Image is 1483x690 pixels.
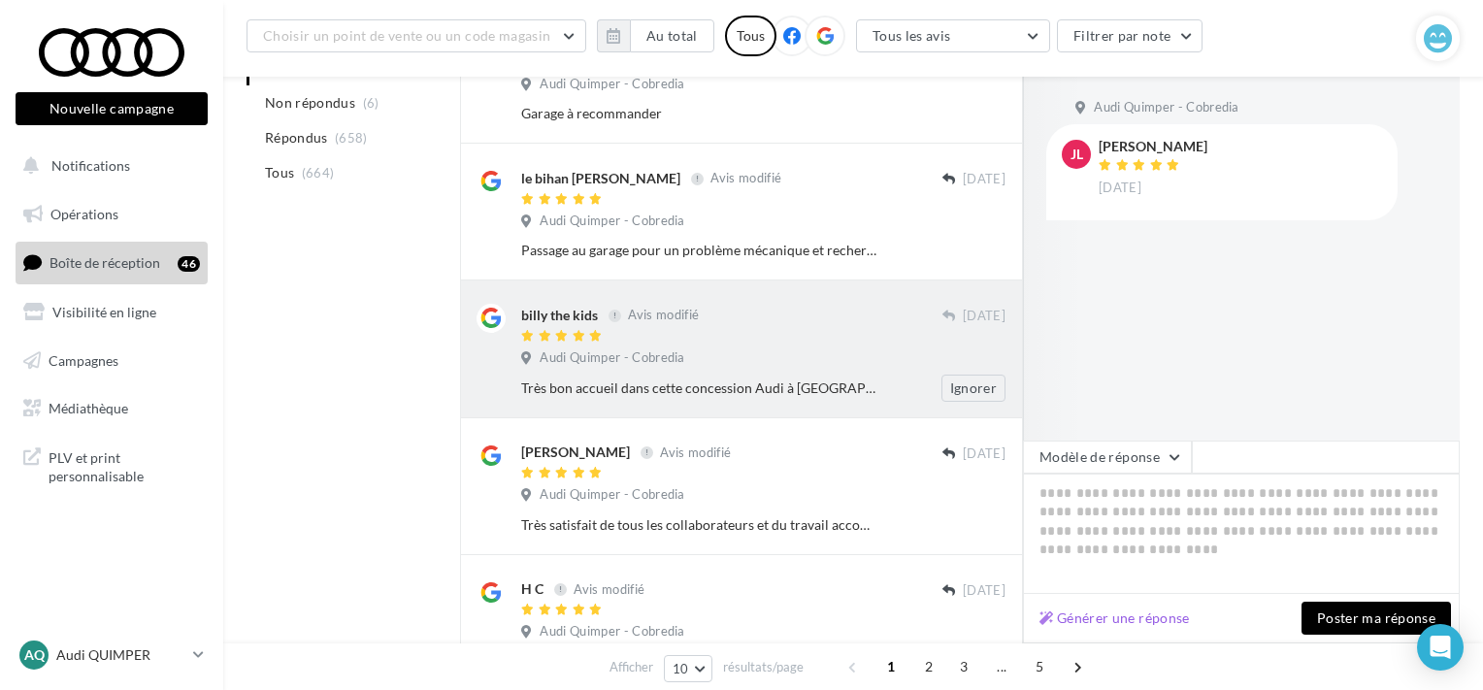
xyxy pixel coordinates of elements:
span: [DATE] [963,171,1005,188]
span: résultats/page [723,658,804,676]
span: (6) [363,95,379,111]
span: 3 [948,651,979,682]
span: Avis modifié [628,308,699,323]
button: Nouvelle campagne [16,92,208,125]
span: AQ [24,645,45,665]
p: Audi QUIMPER [56,645,185,665]
a: Boîte de réception46 [12,242,212,283]
a: Médiathèque [12,388,212,429]
span: Audi Quimper - Cobredia [1094,99,1238,116]
div: Très bon accueil dans cette concession Audi à [GEOGRAPHIC_DATA]. L'équipe est vraiment très sympa... [521,378,879,398]
span: Notifications [51,157,130,174]
span: Boîte de réception [49,254,160,271]
div: Tous [725,16,776,56]
button: Au total [597,19,714,52]
span: Visibilité en ligne [52,304,156,320]
span: (658) [335,130,368,146]
span: Audi Quimper - Cobredia [540,213,684,230]
span: 10 [673,661,689,676]
button: 10 [664,655,713,682]
span: 1 [875,651,906,682]
span: Tous [265,163,294,182]
div: Passage au garage pour un problème mécanique et recherche de panne. Accueil excellent ! Explicati... [521,241,879,260]
div: 46 [178,256,200,272]
div: [PERSON_NAME] [1099,140,1207,153]
div: H C [521,579,544,599]
span: Avis modifié [660,444,731,460]
span: (664) [302,165,335,181]
span: Campagnes [49,351,118,368]
button: Générer une réponse [1032,607,1198,630]
span: JL [1071,145,1083,164]
span: [DATE] [963,445,1005,463]
span: [DATE] [963,582,1005,600]
span: Audi Quimper - Cobredia [540,349,684,367]
span: Afficher [610,658,653,676]
button: Notifications [12,146,204,186]
span: Audi Quimper - Cobredia [540,623,684,641]
span: [DATE] [963,308,1005,325]
button: Ignorer [941,375,1005,402]
span: Avis modifié [710,171,781,186]
a: AQ Audi QUIMPER [16,637,208,674]
span: Médiathèque [49,400,128,416]
span: Répondus [265,128,328,148]
a: Visibilité en ligne [12,292,212,333]
button: Tous les avis [856,19,1050,52]
button: Au total [630,19,714,52]
button: Modèle de réponse [1023,441,1192,474]
span: 2 [913,651,944,682]
span: [DATE] [1099,180,1141,197]
span: Choisir un point de vente ou un code magasin [263,27,550,44]
span: Non répondus [265,93,355,113]
span: Audi Quimper - Cobredia [540,486,684,504]
div: Open Intercom Messenger [1417,624,1464,671]
span: Avis modifié [574,581,644,597]
a: PLV et print personnalisable [12,437,212,494]
div: Très satisfait de tous les collaborateurs et du travail accompli. Concession très accueillante. J... [521,515,879,535]
div: billy the kids [521,306,598,325]
button: Filtrer par note [1057,19,1203,52]
div: [PERSON_NAME] [521,443,630,462]
button: Poster ma réponse [1302,602,1451,635]
span: 5 [1024,651,1055,682]
span: PLV et print personnalisable [49,444,200,486]
span: ... [986,651,1017,682]
span: Tous les avis [873,27,951,44]
a: Campagnes [12,341,212,381]
span: Audi Quimper - Cobredia [540,76,684,93]
a: Opérations [12,194,212,235]
div: Garage à recommander [521,104,879,123]
span: Opérations [50,206,118,222]
div: le bihan [PERSON_NAME] [521,169,680,188]
button: Choisir un point de vente ou un code magasin [247,19,586,52]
